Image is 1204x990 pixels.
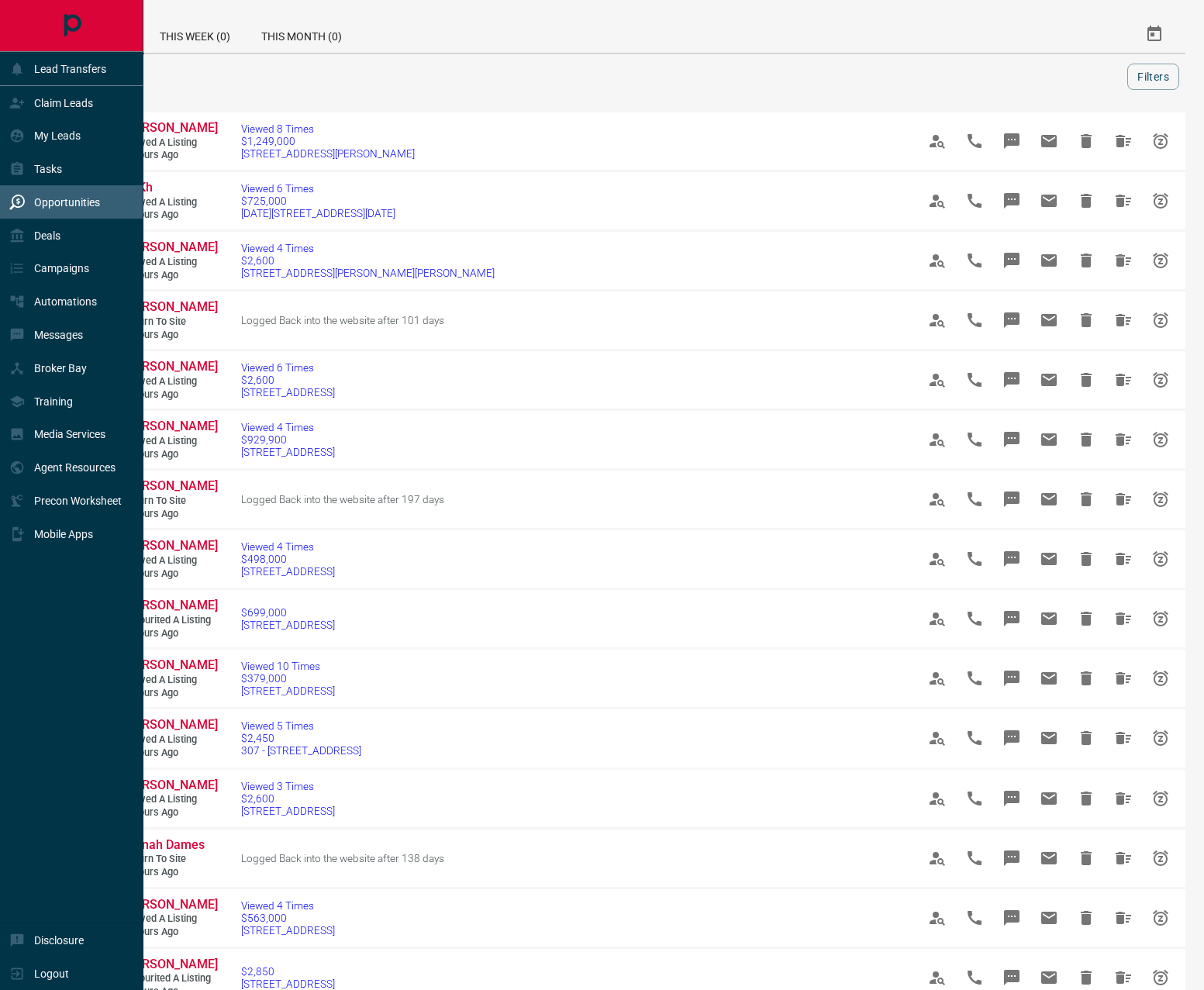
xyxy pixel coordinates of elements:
span: Call [956,780,993,817]
span: Email [1030,302,1068,339]
span: Hide [1068,302,1105,339]
span: [STREET_ADDRESS][PERSON_NAME][PERSON_NAME] [241,267,495,279]
span: Email [1030,540,1068,578]
span: [PERSON_NAME] [124,359,218,374]
span: View Profile [919,540,956,578]
span: $2,600 [241,374,335,386]
span: 3 hours ago [124,687,217,700]
a: [PERSON_NAME] [124,897,217,913]
span: Call [956,719,993,757]
span: $2,600 [241,792,335,805]
a: Viewed 6 Times$2,600[STREET_ADDRESS] [241,361,335,398]
a: [PERSON_NAME] [124,478,217,495]
span: View Profile [919,182,956,219]
span: Hide All from Nora Barbu [1105,122,1142,160]
span: Snooze [1142,660,1179,697]
button: Select Date Range [1136,16,1173,53]
span: Hide [1068,540,1105,578]
span: [PERSON_NAME] [124,419,218,433]
span: Call [956,242,993,279]
span: Viewed 4 Times [241,899,335,912]
span: Viewed 6 Times [241,182,395,195]
span: Viewed a Listing [124,912,217,926]
span: View Profile [919,899,956,937]
span: Snooze [1142,182,1179,219]
span: View Profile [919,719,956,757]
span: Hide All from Fahad Salman [1105,600,1142,637]
span: Viewed 8 Times [241,122,415,135]
div: This Month (0) [246,16,357,53]
span: View Profile [919,600,956,637]
span: Hide [1068,840,1105,877]
span: Snooze [1142,421,1179,458]
span: $725,000 [241,195,395,207]
a: Viewed 10 Times$379,000[STREET_ADDRESS] [241,660,335,697]
span: Favourited a Listing [124,972,217,985]
span: 3 hours ago [124,448,217,461]
span: Hide [1068,719,1105,757]
span: View Profile [919,122,956,160]
span: Message [993,302,1030,339]
a: [PERSON_NAME] [124,359,217,375]
span: [STREET_ADDRESS] [241,685,335,697]
a: Viewed 4 Times$2,600[STREET_ADDRESS][PERSON_NAME][PERSON_NAME] [241,242,495,279]
span: Message [993,182,1030,219]
span: Hide All from Kianah Dames [1105,840,1142,877]
span: Hide [1068,361,1105,398]
span: Hide [1068,600,1105,637]
span: $563,000 [241,912,335,924]
span: Message [993,481,1030,518]
span: Viewed 10 Times [241,660,335,672]
a: Viewed 4 Times$929,900[STREET_ADDRESS] [241,421,335,458]
a: [PERSON_NAME] [124,538,217,554]
span: 3 hours ago [124,329,217,342]
span: Message [993,421,1030,458]
span: $929,900 [241,433,335,446]
span: Email [1030,182,1068,219]
span: Call [956,840,993,877]
a: [PERSON_NAME] [124,419,217,435]
span: Hide All from Prakhar Uniyal [1105,660,1142,697]
span: View Profile [919,302,956,339]
span: Hide [1068,481,1105,518]
span: Hide All from Raven Lewis [1105,361,1142,398]
span: 3 hours ago [124,926,217,939]
a: Viewed 3 Times$2,600[STREET_ADDRESS] [241,780,335,817]
span: View Profile [919,780,956,817]
span: Email [1030,780,1068,817]
span: Hide All from Matt Dean [1105,302,1142,339]
span: Viewed a Listing [124,256,217,269]
span: Hide [1068,242,1105,279]
span: Viewed 5 Times [241,719,361,732]
span: [PERSON_NAME] [124,538,218,553]
span: View Profile [919,481,956,518]
span: Snooze [1142,122,1179,160]
span: [STREET_ADDRESS] [241,446,335,458]
span: Viewed a Listing [124,674,217,687]
span: Call [956,302,993,339]
span: Message [993,660,1030,697]
span: Snooze [1142,840,1179,877]
span: [STREET_ADDRESS] [241,924,335,937]
span: Hide [1068,899,1105,937]
a: [PERSON_NAME] [124,240,217,256]
span: Snooze [1142,242,1179,279]
a: Viewed 4 Times$498,000[STREET_ADDRESS] [241,540,335,578]
span: Hide [1068,122,1105,160]
span: $379,000 [241,672,335,685]
span: Favourited a Listing [124,614,217,627]
span: 3 hours ago [124,209,217,222]
span: Call [956,421,993,458]
span: Viewed a Listing [124,793,217,806]
span: Call [956,899,993,937]
span: [PERSON_NAME] [124,778,218,792]
span: Viewed a Listing [124,733,217,747]
span: [PERSON_NAME] [124,717,218,732]
span: Message [993,122,1030,160]
span: View Profile [919,421,956,458]
span: [PERSON_NAME] [124,120,218,135]
span: Email [1030,122,1068,160]
span: $2,450 [241,732,361,744]
span: View Profile [919,840,956,877]
span: [DATE][STREET_ADDRESS][DATE] [241,207,395,219]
